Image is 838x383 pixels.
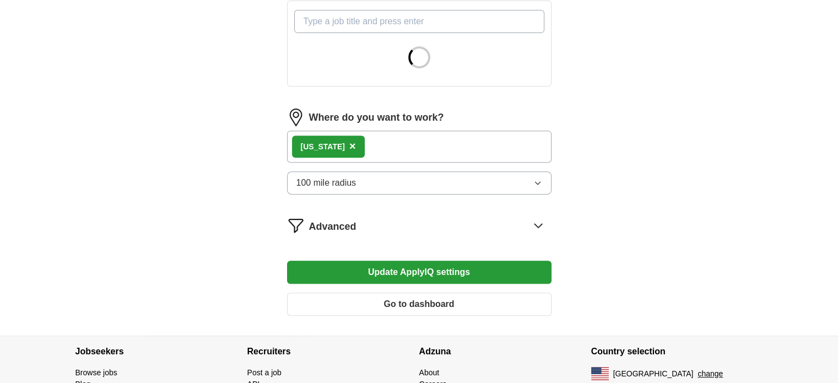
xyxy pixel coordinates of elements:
[613,368,694,380] span: [GEOGRAPHIC_DATA]
[698,368,723,380] button: change
[287,171,552,195] button: 100 mile radius
[349,140,356,152] span: ×
[287,261,552,284] button: Update ApplyIQ settings
[309,110,444,125] label: Where do you want to work?
[349,138,356,155] button: ×
[591,336,763,367] h4: Country selection
[247,368,282,377] a: Post a job
[419,368,440,377] a: About
[287,109,305,126] img: location.png
[309,219,356,234] span: Advanced
[287,293,552,316] button: Go to dashboard
[296,176,356,190] span: 100 mile radius
[287,217,305,234] img: filter
[75,368,117,377] a: Browse jobs
[591,367,609,380] img: US flag
[301,141,345,153] div: [US_STATE]
[294,10,544,33] input: Type a job title and press enter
